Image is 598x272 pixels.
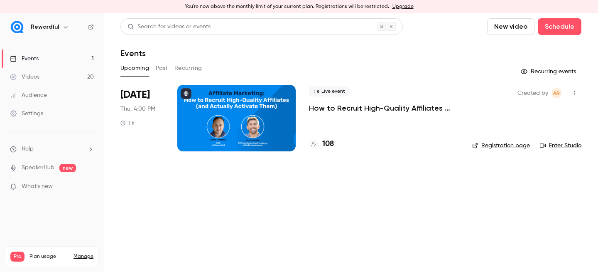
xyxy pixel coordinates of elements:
[22,163,54,172] a: SpeakerHub
[120,88,150,101] span: [DATE]
[322,138,334,150] h4: 108
[392,3,414,10] a: Upgrade
[10,252,25,262] span: Pro
[120,105,155,113] span: Thu, 4:00 PM
[309,87,350,96] span: Live event
[22,145,34,153] span: Help
[551,88,561,98] span: Audrey Rampon
[156,62,168,75] button: Past
[10,91,47,99] div: Audience
[31,23,59,31] h6: Rewardful
[10,54,39,63] div: Events
[120,120,135,126] div: 1 h
[84,183,94,190] iframe: Noticeable Trigger
[22,182,53,191] span: What's new
[540,141,581,150] a: Enter Studio
[29,253,69,260] span: Plan usage
[553,88,560,98] span: AR
[10,145,94,153] li: help-dropdown-opener
[309,103,459,113] a: How to Recruit High-Quality Affiliates (and Actually Activate Them)
[174,62,202,75] button: Recurring
[538,18,581,35] button: Schedule
[10,109,43,118] div: Settings
[120,85,164,151] div: Sep 18 Thu, 5:00 PM (Europe/Paris)
[309,138,334,150] a: 108
[10,73,39,81] div: Videos
[517,88,548,98] span: Created by
[10,20,24,34] img: Rewardful
[120,48,146,58] h1: Events
[127,22,211,31] div: Search for videos or events
[487,18,534,35] button: New video
[472,141,530,150] a: Registration page
[59,164,76,172] span: new
[74,253,93,260] a: Manage
[120,62,149,75] button: Upcoming
[517,65,581,78] button: Recurring events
